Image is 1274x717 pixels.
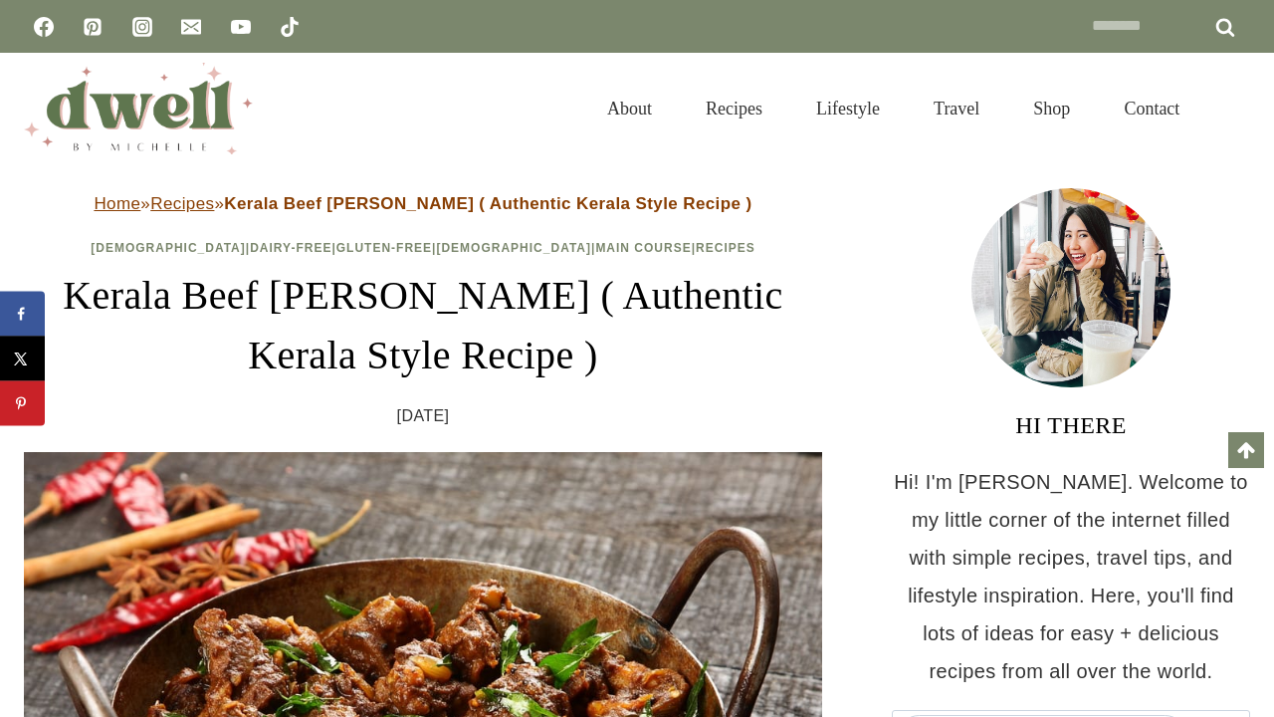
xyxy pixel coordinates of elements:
[24,266,822,385] h1: Kerala Beef [PERSON_NAME] ( Authentic Kerala Style Recipe )
[1216,92,1250,125] button: View Search Form
[679,74,789,143] a: Recipes
[221,7,261,47] a: YouTube
[436,241,591,255] a: [DEMOGRAPHIC_DATA]
[91,241,246,255] a: [DEMOGRAPHIC_DATA]
[892,463,1250,690] p: Hi! I'm [PERSON_NAME]. Welcome to my little corner of the internet filled with simple recipes, tr...
[580,74,1206,143] nav: Primary Navigation
[171,7,211,47] a: Email
[73,7,112,47] a: Pinterest
[907,74,1006,143] a: Travel
[696,241,755,255] a: Recipes
[24,63,253,154] img: DWELL by michelle
[892,407,1250,443] h3: HI THERE
[595,241,691,255] a: Main Course
[1228,432,1264,468] a: Scroll to top
[150,194,214,213] a: Recipes
[336,241,432,255] a: Gluten-Free
[24,7,64,47] a: Facebook
[94,194,751,213] span: » »
[270,7,310,47] a: TikTok
[789,74,907,143] a: Lifestyle
[250,241,331,255] a: Dairy-Free
[580,74,679,143] a: About
[397,401,450,431] time: [DATE]
[1097,74,1206,143] a: Contact
[1006,74,1097,143] a: Shop
[122,7,162,47] a: Instagram
[91,241,755,255] span: | | | | |
[224,194,751,213] strong: Kerala Beef [PERSON_NAME] ( Authentic Kerala Style Recipe )
[94,194,140,213] a: Home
